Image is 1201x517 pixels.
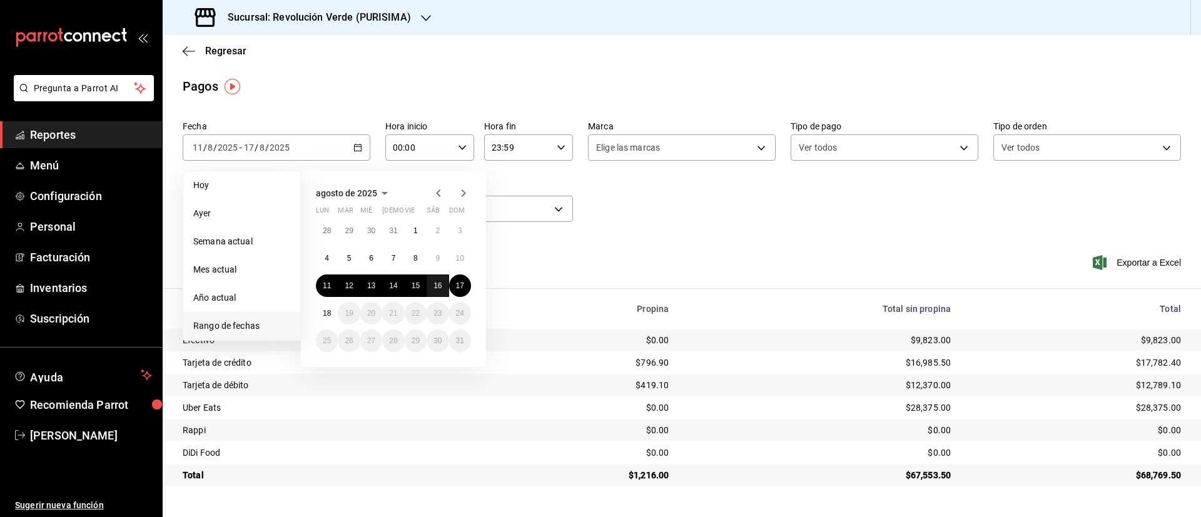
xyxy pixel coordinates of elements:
span: Reportes [30,126,152,143]
abbr: 7 de agosto de 2025 [392,254,396,263]
input: -- [243,143,255,153]
button: Tooltip marker [225,79,240,94]
abbr: 31 de agosto de 2025 [456,336,464,345]
div: $67,553.50 [689,469,951,481]
label: Hora fin [484,122,573,131]
button: 31 de agosto de 2025 [449,329,471,352]
span: - [240,143,242,153]
div: Total [971,304,1181,314]
button: 20 de agosto de 2025 [360,302,382,324]
div: $12,789.10 [971,379,1181,391]
div: Total sin propina [689,304,951,314]
button: open_drawer_menu [138,33,148,43]
div: Tarjeta de crédito [183,356,477,369]
div: $419.10 [497,379,669,391]
abbr: 23 de agosto de 2025 [433,309,442,318]
button: 28 de agosto de 2025 [382,329,404,352]
div: DiDi Food [183,446,477,459]
button: 7 de agosto de 2025 [382,247,404,269]
span: Ayuda [30,368,136,383]
span: / [213,143,217,153]
abbr: lunes [316,206,329,219]
abbr: 27 de agosto de 2025 [367,336,375,345]
button: 28 de julio de 2025 [316,219,338,242]
div: $0.00 [497,446,669,459]
button: 10 de agosto de 2025 [449,247,471,269]
abbr: 8 de agosto de 2025 [413,254,418,263]
abbr: 17 de agosto de 2025 [456,281,464,290]
button: 17 de agosto de 2025 [449,274,471,297]
span: / [255,143,258,153]
span: Inventarios [30,279,152,296]
abbr: 3 de agosto de 2025 [458,226,462,235]
span: Personal [30,218,152,235]
span: Suscripción [30,310,152,327]
abbr: 15 de agosto de 2025 [412,281,420,290]
div: $0.00 [971,446,1181,459]
button: 5 de agosto de 2025 [338,247,360,269]
button: 27 de agosto de 2025 [360,329,382,352]
div: Rappi [183,424,477,436]
button: 25 de agosto de 2025 [316,329,338,352]
abbr: 29 de agosto de 2025 [412,336,420,345]
abbr: 28 de agosto de 2025 [389,336,397,345]
button: 30 de julio de 2025 [360,219,382,242]
div: $0.00 [689,424,951,436]
span: Pregunta a Parrot AI [34,82,134,95]
span: Recomienda Parrot [30,396,152,413]
h3: Sucursal: Revolución Verde (PURISIMA) [218,10,411,25]
abbr: 4 de agosto de 2025 [325,254,329,263]
div: $0.00 [497,334,669,346]
abbr: 19 de agosto de 2025 [345,309,353,318]
div: $16,985.50 [689,356,951,369]
label: Fecha [183,122,370,131]
button: 11 de agosto de 2025 [316,274,338,297]
button: 16 de agosto de 2025 [427,274,448,297]
input: ---- [217,143,238,153]
div: $0.00 [497,424,669,436]
span: Hoy [193,179,290,192]
abbr: 1 de agosto de 2025 [413,226,418,235]
label: Marca [588,122,776,131]
div: $28,375.00 [689,401,951,414]
button: 24 de agosto de 2025 [449,302,471,324]
button: 13 de agosto de 2025 [360,274,382,297]
span: Sugerir nueva función [15,499,152,512]
div: $17,782.40 [971,356,1181,369]
button: 1 de agosto de 2025 [405,219,427,242]
abbr: 2 de agosto de 2025 [435,226,440,235]
abbr: 5 de agosto de 2025 [347,254,352,263]
abbr: 6 de agosto de 2025 [369,254,373,263]
button: 21 de agosto de 2025 [382,302,404,324]
input: -- [207,143,213,153]
label: Tipo de pago [791,122,978,131]
abbr: jueves [382,206,456,219]
button: 15 de agosto de 2025 [405,274,427,297]
span: Mes actual [193,263,290,276]
input: -- [192,143,203,153]
abbr: 13 de agosto de 2025 [367,281,375,290]
abbr: 11 de agosto de 2025 [323,281,331,290]
abbr: domingo [449,206,465,219]
span: Rango de fechas [193,319,290,333]
abbr: 22 de agosto de 2025 [412,309,420,318]
abbr: 30 de julio de 2025 [367,226,375,235]
button: agosto de 2025 [316,186,392,201]
abbr: 9 de agosto de 2025 [435,254,440,263]
span: / [203,143,207,153]
div: Tarjeta de débito [183,379,477,391]
input: ---- [269,143,290,153]
button: Regresar [183,45,246,57]
span: Semana actual [193,235,290,248]
button: 14 de agosto de 2025 [382,274,404,297]
div: $0.00 [971,424,1181,436]
div: $796.90 [497,356,669,369]
input: -- [259,143,265,153]
label: Hora inicio [385,122,474,131]
div: $68,769.50 [971,469,1181,481]
abbr: 24 de agosto de 2025 [456,309,464,318]
button: 12 de agosto de 2025 [338,274,360,297]
button: 3 de agosto de 2025 [449,219,471,242]
abbr: 21 de agosto de 2025 [389,309,397,318]
div: Propina [497,304,669,314]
